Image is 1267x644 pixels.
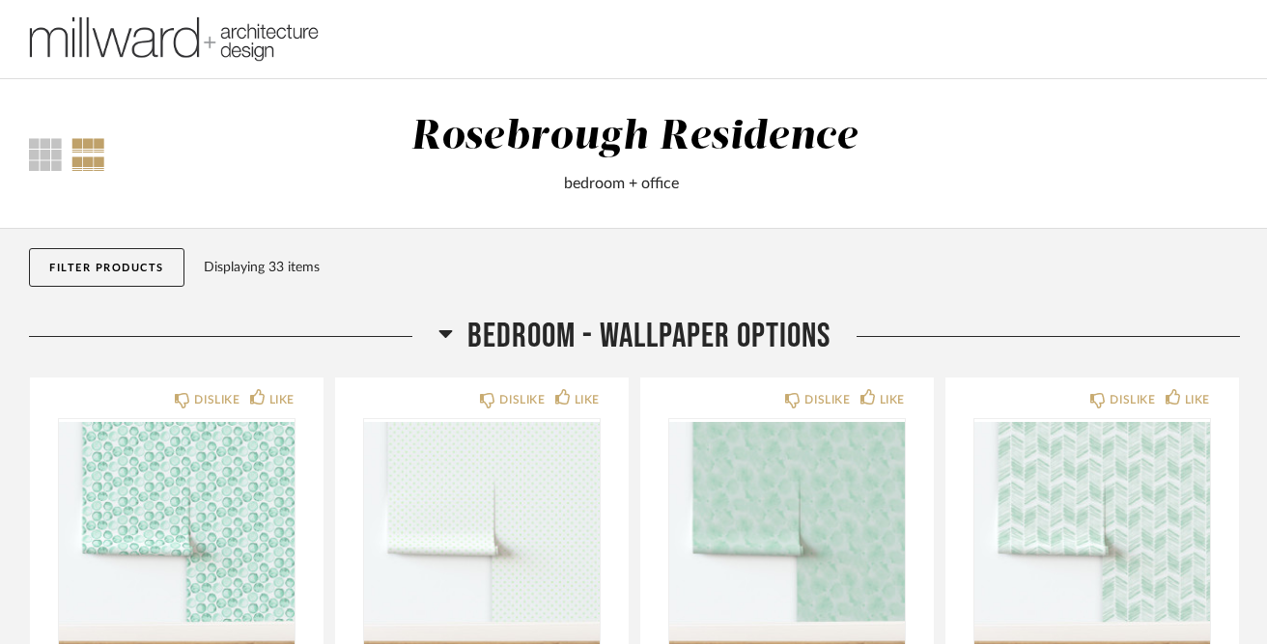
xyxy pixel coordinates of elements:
[29,248,184,287] button: Filter Products
[804,390,850,409] div: DISLIKE
[467,316,831,357] span: Bedroom - Wallpaper Options
[204,257,1231,278] div: Displaying 33 items
[575,390,600,409] div: LIKE
[194,390,239,409] div: DISLIKE
[1110,390,1155,409] div: DISLIKE
[411,117,859,157] div: Rosebrough Residence
[880,390,905,409] div: LIKE
[499,390,545,409] div: DISLIKE
[29,1,319,78] img: 1c8471d9-0066-44f3-9f8a-5d48d5a8bb4f.png
[236,172,1006,195] div: bedroom + office
[269,390,295,409] div: LIKE
[1185,390,1210,409] div: LIKE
